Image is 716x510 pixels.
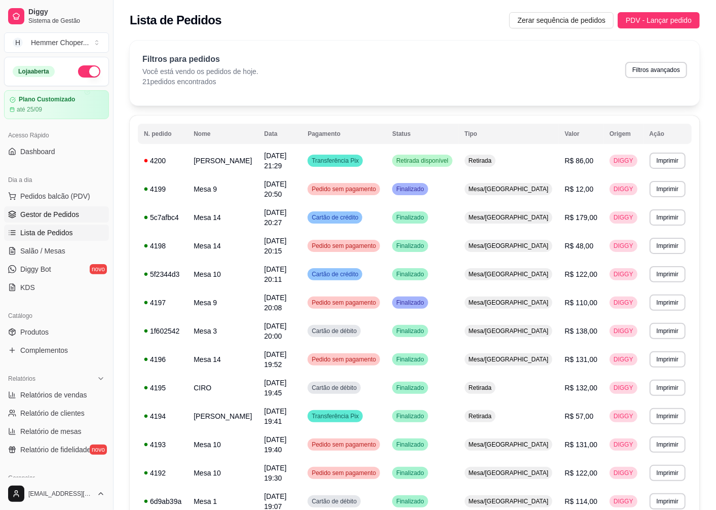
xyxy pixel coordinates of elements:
a: KDS [4,279,109,296]
div: Hemmer Choper ... [31,38,89,48]
button: Imprimir [650,408,686,424]
span: Mesa/[GEOGRAPHIC_DATA] [467,242,551,250]
span: [DATE] 19:40 [264,435,286,454]
td: Mesa 14 [187,203,258,232]
span: [DATE] 21:29 [264,152,286,170]
div: 4199 [144,184,181,194]
th: Status [386,124,459,144]
span: [DATE] 20:15 [264,237,286,255]
span: DIGGY [612,242,635,250]
span: Cartão de débito [310,497,359,505]
a: Plano Customizadoaté 25/09 [4,90,109,119]
button: Imprimir [650,238,686,254]
span: Relatório de mesas [20,426,82,436]
span: Gestor de Pedidos [20,209,79,220]
span: R$ 131,00 [564,355,597,363]
span: H [13,38,23,48]
td: Mesa 10 [187,430,258,459]
th: Tipo [459,124,559,144]
button: Imprimir [650,181,686,197]
button: PDV - Lançar pedido [618,12,700,28]
div: 5f2344d3 [144,269,181,279]
a: DiggySistema de Gestão [4,4,109,28]
p: Filtros para pedidos [142,53,258,65]
span: KDS [20,282,35,293]
div: 4195 [144,383,181,393]
article: Plano Customizado [19,96,75,103]
span: DIGGY [612,497,635,505]
td: Mesa 14 [187,232,258,260]
span: DIGGY [612,185,635,193]
td: [PERSON_NAME] [187,402,258,430]
span: DIGGY [612,469,635,477]
a: Salão / Mesas [4,243,109,259]
button: Alterar Status [78,65,100,78]
span: [DATE] 20:11 [264,265,286,283]
span: Pedido sem pagamento [310,355,378,363]
span: DIGGY [612,412,635,420]
a: Relatórios de vendas [4,387,109,403]
button: Imprimir [650,380,686,396]
span: R$ 48,00 [564,242,593,250]
span: Mesa/[GEOGRAPHIC_DATA] [467,497,551,505]
td: Mesa 3 [187,317,258,345]
div: Loja aberta [13,66,55,77]
span: DIGGY [612,355,635,363]
td: CIRO [187,374,258,402]
span: R$ 131,00 [564,441,597,449]
span: Lista de Pedidos [20,228,73,238]
div: Catálogo [4,308,109,324]
td: Mesa 10 [187,260,258,288]
div: 4193 [144,440,181,450]
th: Pagamento [302,124,386,144]
button: Imprimir [650,295,686,311]
button: Imprimir [650,436,686,453]
a: Produtos [4,324,109,340]
p: 21 pedidos encontrados [142,77,258,87]
span: [DATE] 19:30 [264,464,286,482]
a: Complementos [4,342,109,358]
span: R$ 122,00 [564,270,597,278]
span: R$ 114,00 [564,497,597,505]
span: Pedido sem pagamento [310,185,378,193]
button: Imprimir [650,153,686,169]
span: [DATE] 20:27 [264,208,286,227]
p: Você está vendo os pedidos de hoje. [142,66,258,77]
span: Cartão de débito [310,327,359,335]
span: Dashboard [20,147,55,157]
th: Origem [604,124,644,144]
div: 4200 [144,156,181,166]
span: Salão / Mesas [20,246,65,256]
span: [EMAIL_ADDRESS][DOMAIN_NAME] [28,490,93,498]
span: DIGGY [612,270,635,278]
th: Data [258,124,302,144]
span: Zerar sequência de pedidos [517,15,606,26]
td: Mesa 10 [187,459,258,487]
button: Filtros avançados [625,62,687,78]
td: [PERSON_NAME] [187,147,258,175]
span: Finalizado [394,242,426,250]
span: DIGGY [612,299,635,307]
span: Transferência Pix [310,157,361,165]
span: Finalizado [394,412,426,420]
span: Retirada [467,384,494,392]
span: Finalizado [394,185,426,193]
span: R$ 179,00 [564,213,597,222]
span: [DATE] 20:50 [264,180,286,198]
span: Finalizado [394,327,426,335]
span: Relatórios [8,375,35,383]
button: Zerar sequência de pedidos [509,12,614,28]
span: Finalizado [394,299,426,307]
span: [DATE] 19:45 [264,379,286,397]
h2: Lista de Pedidos [130,12,221,28]
span: [DATE] 19:41 [264,407,286,425]
span: Pedido sem pagamento [310,242,378,250]
span: Cartão de crédito [310,270,360,278]
td: Mesa 9 [187,288,258,317]
a: Gestor de Pedidos [4,206,109,223]
span: Mesa/[GEOGRAPHIC_DATA] [467,185,551,193]
span: R$ 86,00 [564,157,593,165]
span: Retirada disponível [394,157,450,165]
div: 1f602542 [144,326,181,336]
span: R$ 132,00 [564,384,597,392]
